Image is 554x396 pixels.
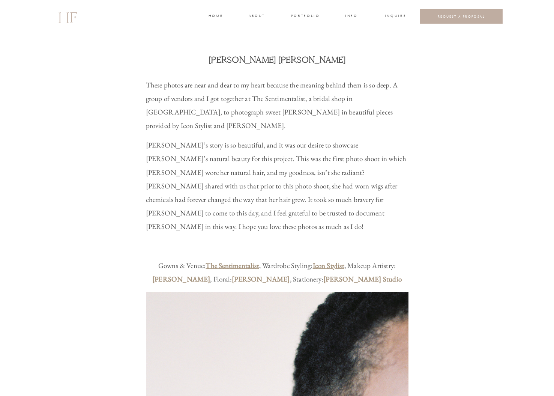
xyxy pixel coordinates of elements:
[152,274,210,284] a: [PERSON_NAME]
[146,139,408,233] p: [PERSON_NAME]’s story is so beautiful, and it was our desire to showcase [PERSON_NAME]’s natural ...
[58,6,77,27] a: HF
[120,54,434,66] h1: [PERSON_NAME] [PERSON_NAME]
[426,14,497,18] a: REQUEST A PROPOSAL
[291,13,319,20] a: portfolio
[206,261,259,270] a: The Sentimentalist
[209,13,222,20] a: home
[146,259,408,286] p: Gowns & Venue: , Wardrobe Styling: , Makeup Artistry: , Floral: , Stationery:
[232,274,290,284] a: [PERSON_NAME]
[385,13,405,20] a: INQUIRE
[313,261,344,270] a: Icon Stylist
[249,13,264,20] a: about
[323,274,402,284] a: [PERSON_NAME] Studio
[345,13,359,20] a: INFO
[146,78,408,133] p: These photos are near and dear to my heart because the meaning behind them is so deep. A group of...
